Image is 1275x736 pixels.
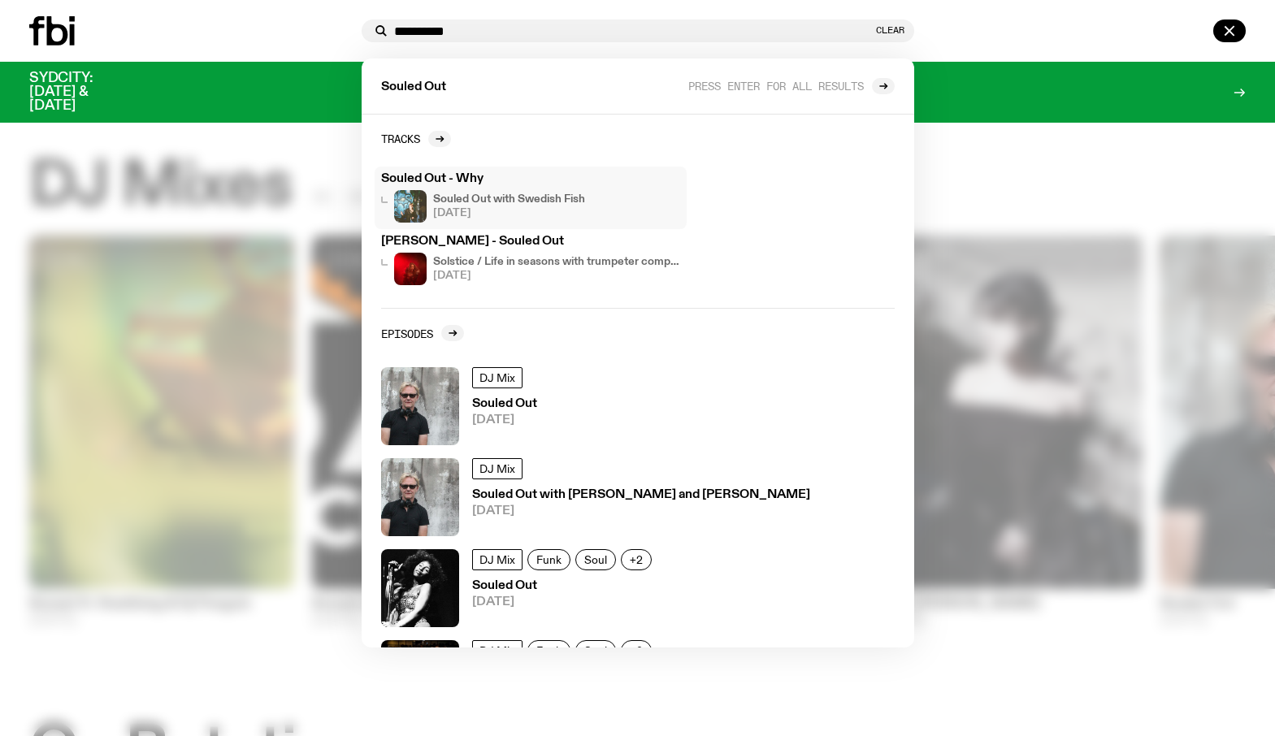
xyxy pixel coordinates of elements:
a: Stephen looks directly at the camera, wearing a black tee, black sunglasses and headphones around... [375,452,901,543]
span: [DATE] [472,414,537,426]
img: Audrey Powne glances down in a long sleeve black mesh dress with a red rose print. Her hair is fl... [394,253,427,285]
h3: Souled Out - Why [381,173,680,185]
span: Press enter for all results [688,80,864,92]
span: Souled Out [381,81,446,93]
a: DJ MixFunkSoul+2Souled Out[DATE] [375,634,901,725]
span: [DATE] [433,208,585,219]
button: Clear [876,26,904,35]
h3: Souled Out [472,398,537,410]
h3: Souled Out [472,580,657,592]
h4: Souled Out with Swedish Fish [433,194,585,205]
h3: SYDCITY: [DATE] & [DATE] [29,71,133,113]
a: Episodes [381,325,464,341]
h3: Souled Out with [PERSON_NAME] and [PERSON_NAME] [472,489,810,501]
span: [DATE] [472,596,657,608]
img: Stephen looks directly at the camera, wearing a black tee, black sunglasses and headphones around... [381,367,459,445]
h2: Episodes [381,327,433,340]
a: Tracks [381,131,451,147]
a: DJ MixFunkSoul+2Souled Out[DATE] [375,543,901,634]
a: Stephen looks directly at the camera, wearing a black tee, black sunglasses and headphones around... [375,361,901,452]
a: Souled Out - Whyizzy is posed with peace sign in front of graffiti wallSouled Out with Swedish Fi... [375,167,687,229]
img: Stephen looks directly at the camera, wearing a black tee, black sunglasses and headphones around... [381,458,459,536]
span: [DATE] [433,271,680,281]
h3: [PERSON_NAME] - Souled Out [381,236,680,248]
a: [PERSON_NAME] - Souled OutAudrey Powne glances down in a long sleeve black mesh dress with a red ... [375,229,687,292]
img: izzy is posed with peace sign in front of graffiti wall [394,190,427,223]
a: Press enter for all results [688,78,895,94]
h2: Tracks [381,132,420,145]
h4: Solstice / Life in seasons with trumpeter composer extraordinaire [PERSON_NAME] [433,257,680,267]
span: [DATE] [472,505,810,517]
